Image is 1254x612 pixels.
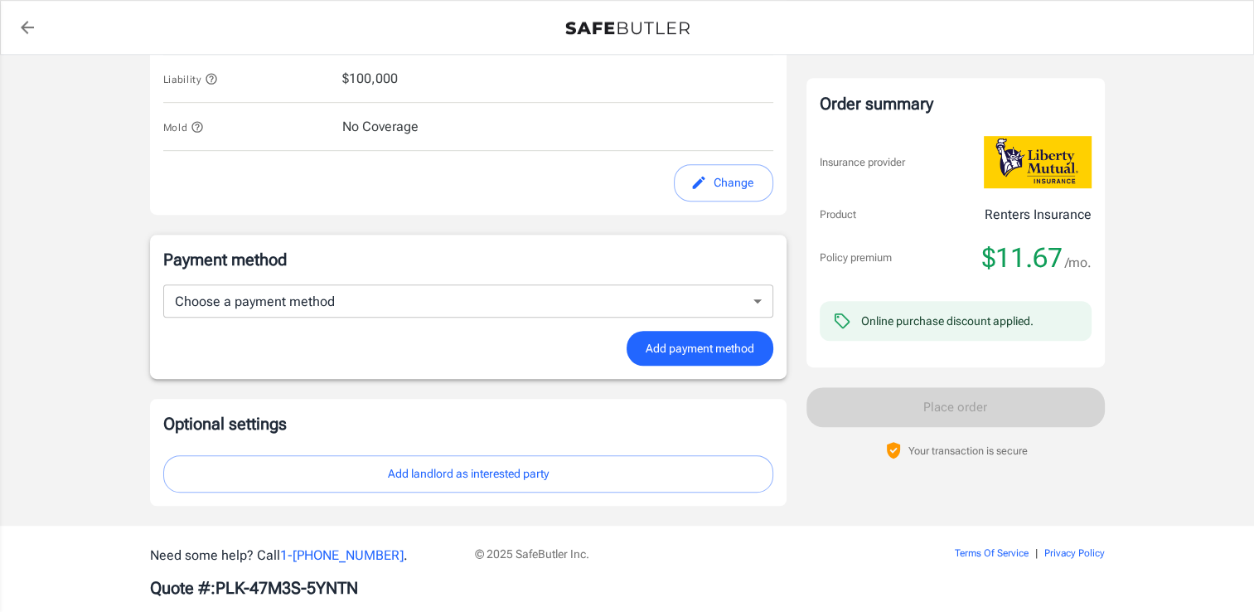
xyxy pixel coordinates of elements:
p: Optional settings [163,412,773,435]
div: Online purchase discount applied. [861,313,1034,329]
a: Terms Of Service [955,547,1029,559]
b: Quote #: PLK-47M3S-5YNTN [150,578,358,598]
p: Payment method [163,248,773,271]
button: edit [674,164,773,202]
button: Liability [163,69,219,89]
a: 1-[PHONE_NUMBER] [280,547,404,563]
span: Add payment method [646,338,754,359]
button: Add payment method [627,331,773,367]
p: Product [820,206,856,223]
p: Your transaction is secure [908,443,1028,459]
a: Privacy Policy [1044,547,1105,559]
p: © 2025 SafeButler Inc. [475,546,861,562]
img: Liberty Mutual [984,136,1092,188]
p: Policy premium [820,250,892,266]
span: $11.67 [982,241,1063,274]
button: Add landlord as interested party [163,455,773,493]
a: back to quotes [11,11,44,44]
span: $100,000 [342,69,398,89]
button: Mold [163,117,204,137]
div: Order summary [820,91,1092,116]
p: Need some help? Call . [150,546,455,566]
span: /mo. [1065,251,1092,274]
span: No Coverage [342,117,419,137]
span: Liability [163,74,219,85]
span: Mold [163,122,204,134]
p: Insurance provider [820,154,905,171]
p: Renters Insurance [985,205,1092,225]
span: | [1035,547,1038,559]
img: Back to quotes [565,22,690,35]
